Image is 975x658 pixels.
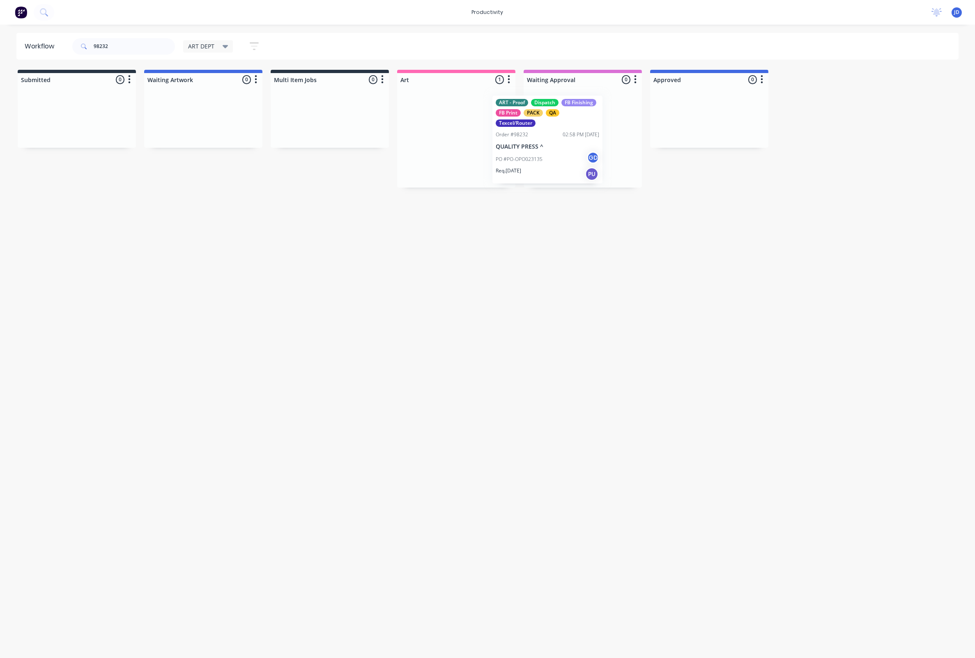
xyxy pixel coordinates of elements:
div: productivity [468,6,508,18]
div: Workflow [25,41,58,51]
img: Factory [15,6,27,18]
span: JD [954,9,959,16]
span: ART DEPT [188,42,214,50]
input: Search for orders... [94,38,175,55]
